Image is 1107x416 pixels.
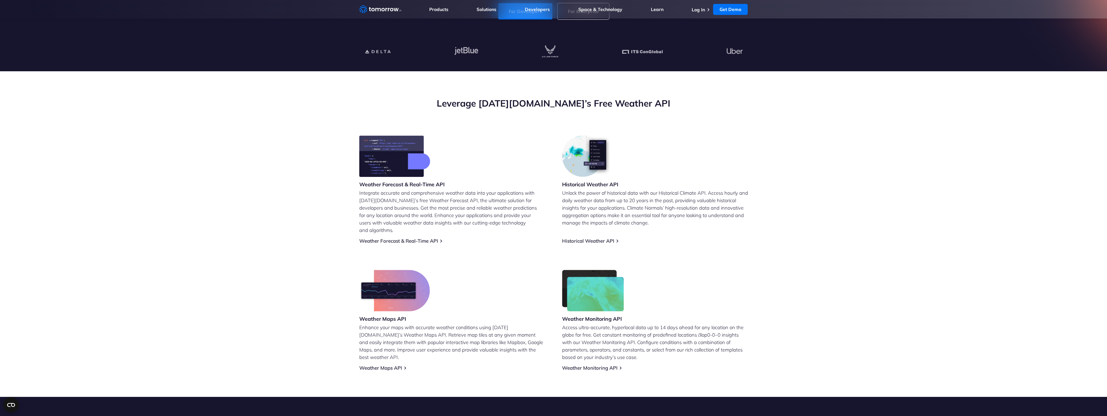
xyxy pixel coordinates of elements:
[562,324,748,361] p: Access ultra-accurate, hyperlocal data up to 14 days ahead for any location on the globe for free...
[359,5,401,14] a: Home link
[713,4,748,15] a: Get Demo
[359,97,748,110] h2: Leverage [DATE][DOMAIN_NAME]’s Free Weather API
[562,181,618,188] h3: Historical Weather API
[429,6,448,12] a: Products
[562,238,614,244] a: Historical Weather API
[692,7,705,13] a: Log In
[651,6,663,12] a: Learn
[477,6,496,12] a: Solutions
[562,189,748,226] p: Unlock the power of historical data with our Historical Climate API. Access hourly and daily weat...
[562,315,624,322] h3: Weather Monitoring API
[359,315,430,322] h3: Weather Maps API
[359,181,445,188] h3: Weather Forecast & Real-Time API
[359,365,402,371] a: Weather Maps API
[359,238,438,244] a: Weather Forecast & Real-Time API
[359,189,545,234] p: Integrate accurate and comprehensive weather data into your applications with [DATE][DOMAIN_NAME]...
[562,365,617,371] a: Weather Monitoring API
[578,6,622,12] a: Space & Technology
[3,397,19,413] button: Open CMP widget
[359,324,545,361] p: Enhance your maps with accurate weather conditions using [DATE][DOMAIN_NAME]’s Weather Maps API. ...
[525,6,550,12] a: Developers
